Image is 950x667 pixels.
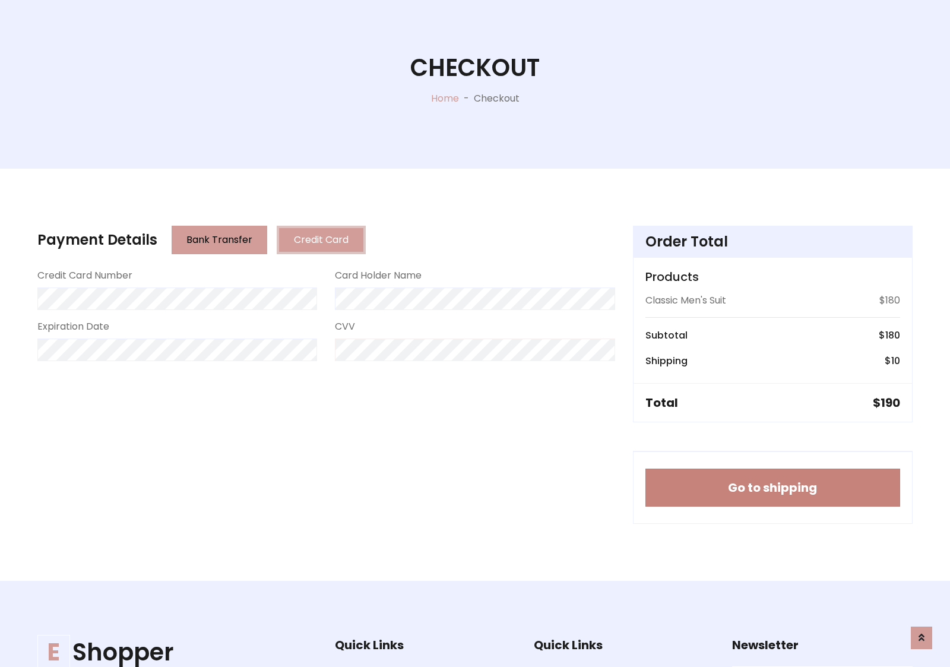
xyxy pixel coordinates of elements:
[645,330,688,341] h6: Subtotal
[37,232,157,249] h4: Payment Details
[474,91,520,106] p: Checkout
[335,638,515,652] h5: Quick Links
[891,354,900,368] span: 10
[431,91,459,105] a: Home
[645,233,900,251] h4: Order Total
[37,638,297,666] h1: Shopper
[645,469,900,507] button: Go to shipping
[410,53,540,82] h1: Checkout
[732,638,913,652] h5: Newsletter
[277,226,366,254] button: Credit Card
[459,91,474,106] p: -
[645,270,900,284] h5: Products
[534,638,714,652] h5: Quick Links
[645,293,726,308] p: Classic Men's Suit
[879,330,900,341] h6: $
[873,396,900,410] h5: $
[885,355,900,366] h6: $
[645,396,678,410] h5: Total
[645,355,688,366] h6: Shipping
[879,293,900,308] p: $180
[881,394,900,411] span: 190
[37,320,109,334] label: Expiration Date
[335,268,422,283] label: Card Holder Name
[335,320,355,334] label: CVV
[37,638,297,666] a: EShopper
[885,328,900,342] span: 180
[172,226,267,254] button: Bank Transfer
[37,268,132,283] label: Credit Card Number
